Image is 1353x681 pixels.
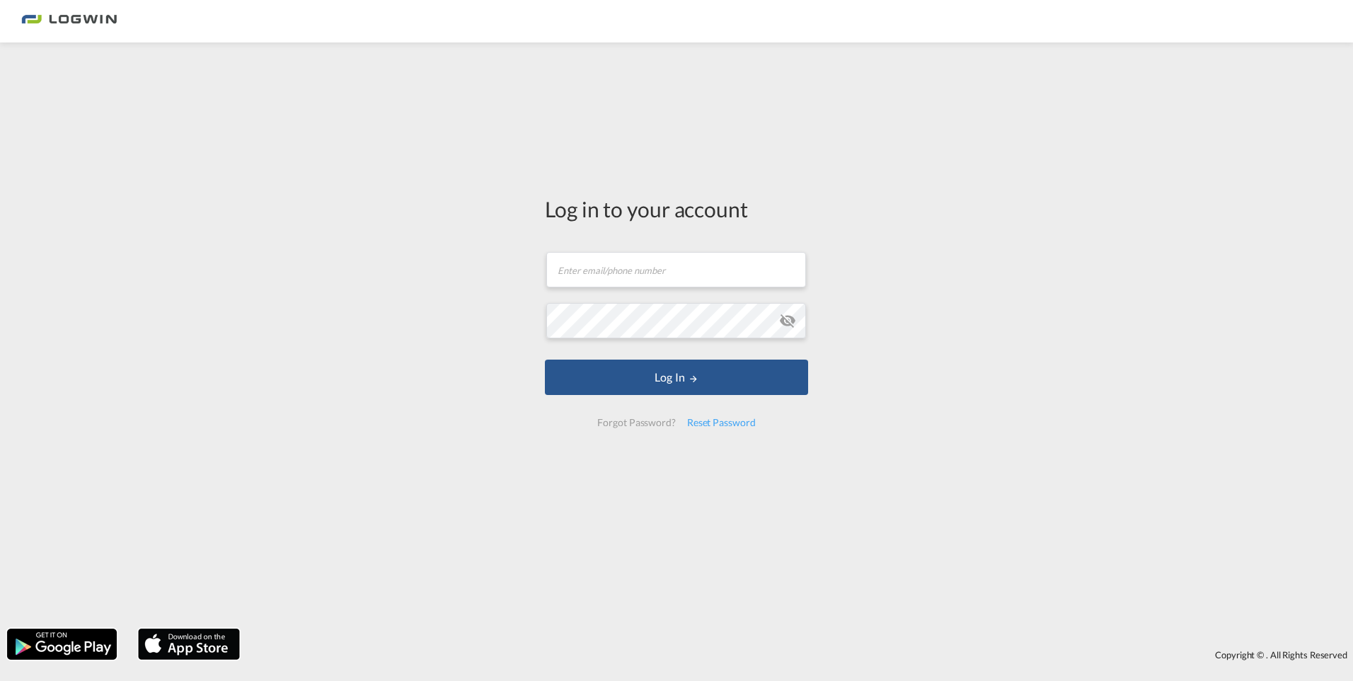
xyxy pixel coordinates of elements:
[6,627,118,661] img: google.png
[592,410,681,435] div: Forgot Password?
[247,643,1353,667] div: Copyright © . All Rights Reserved
[21,6,117,38] img: 2761ae10d95411efa20a1f5e0282d2d7.png
[546,252,806,287] input: Enter email/phone number
[545,360,808,395] button: LOGIN
[681,410,761,435] div: Reset Password
[779,312,796,329] md-icon: icon-eye-off
[137,627,241,661] img: apple.png
[545,194,808,224] div: Log in to your account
